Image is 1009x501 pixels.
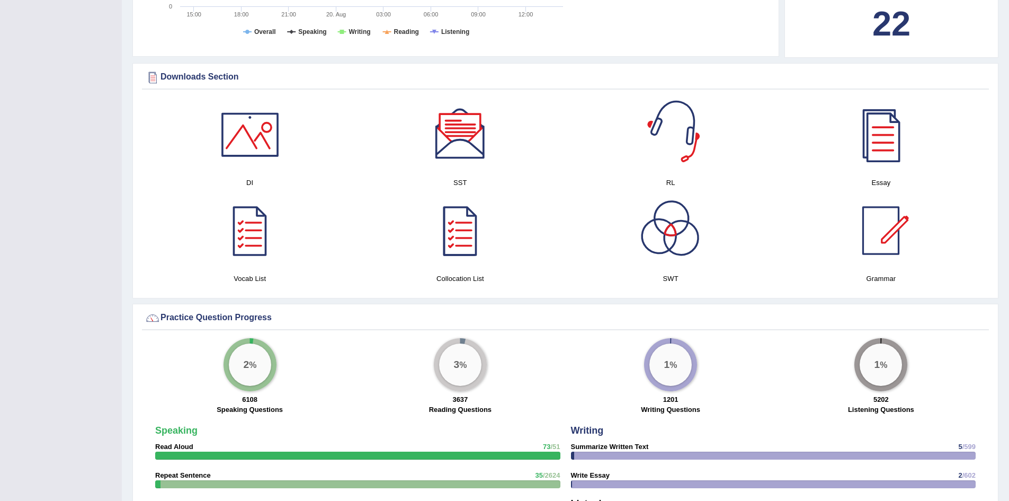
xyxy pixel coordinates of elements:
[571,273,771,284] h4: SWT
[441,28,469,36] tspan: Listening
[649,344,692,386] div: %
[429,405,492,415] label: Reading Questions
[145,69,986,85] div: Downloads Section
[394,28,419,36] tspan: Reading
[326,11,346,17] tspan: 20. Aug
[571,177,771,188] h4: RL
[452,395,468,403] strong: 3637
[155,471,211,479] strong: Repeat Sentence
[962,471,976,479] span: /602
[298,28,326,36] tspan: Speaking
[150,177,350,188] h4: DI
[439,344,481,386] div: %
[958,471,962,479] span: 2
[519,11,533,17] text: 12:00
[641,405,700,415] label: Writing Questions
[281,11,296,17] text: 21:00
[543,443,550,451] span: 73
[155,443,193,451] strong: Read Aloud
[186,11,201,17] text: 15:00
[360,177,560,188] h4: SST
[424,11,439,17] text: 06:00
[360,273,560,284] h4: Collocation List
[873,395,889,403] strong: 5202
[229,344,271,386] div: %
[664,359,670,371] big: 1
[453,359,459,371] big: 3
[150,273,350,284] h4: Vocab List
[781,273,981,284] h4: Grammar
[376,11,391,17] text: 03:00
[663,395,678,403] strong: 1201
[848,405,914,415] label: Listening Questions
[535,471,542,479] span: 35
[234,11,249,17] text: 18:00
[781,177,981,188] h4: Essay
[571,471,610,479] strong: Write Essay
[872,4,910,43] b: 22
[243,359,249,371] big: 2
[860,344,902,386] div: %
[349,28,370,36] tspan: Writing
[169,3,172,10] text: 0
[571,425,604,436] strong: Writing
[958,443,962,451] span: 5
[874,359,880,371] big: 1
[543,471,560,479] span: /2624
[217,405,283,415] label: Speaking Questions
[571,443,649,451] strong: Summarize Written Text
[962,443,976,451] span: /599
[471,11,486,17] text: 09:00
[145,310,986,326] div: Practice Question Progress
[242,395,257,403] strong: 6108
[155,425,198,436] strong: Speaking
[254,28,276,36] tspan: Overall
[550,443,560,451] span: /51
